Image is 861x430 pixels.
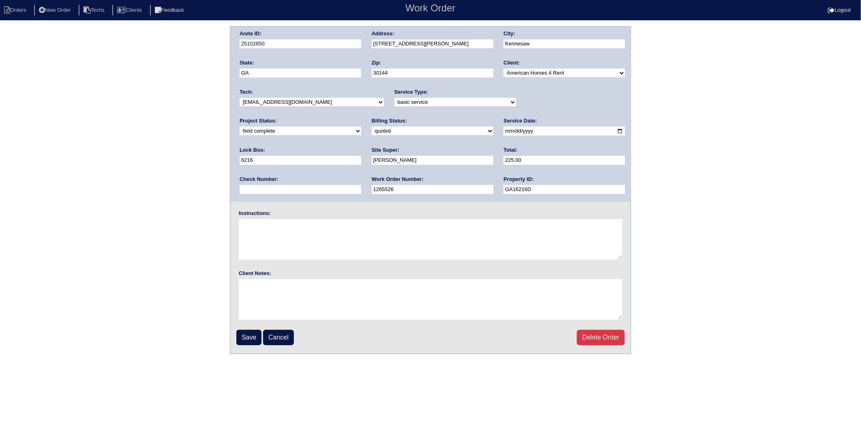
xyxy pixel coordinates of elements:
label: State: [240,59,254,67]
li: Clients [112,5,148,16]
label: Project Status: [240,117,277,125]
li: Feedback [150,5,191,16]
label: Address: [372,30,394,37]
label: Service Type: [394,88,428,96]
a: Techs [79,7,111,13]
label: Zip: [372,59,381,67]
label: Lock Box: [240,146,265,154]
label: Client: [503,59,520,67]
label: Tech: [240,88,253,96]
input: Enter a location [372,39,493,49]
label: Arete ID: [240,30,261,37]
label: Total: [503,146,517,154]
label: Site Super: [372,146,400,154]
li: Techs [79,5,111,16]
a: Delete Order [577,330,625,345]
label: City: [503,30,515,37]
label: Billing Status: [372,117,407,125]
label: Service Date: [503,117,537,125]
li: New Order [34,5,77,16]
input: Save [236,330,261,345]
a: Logout [828,7,851,13]
a: Clients [112,7,148,13]
label: Work Order Number: [372,176,424,183]
label: Property ID: [503,176,533,183]
label: Client Notes: [239,270,271,277]
a: Cancel [263,330,294,345]
label: Instructions: [239,210,271,217]
a: New Order [34,7,77,13]
label: Check Number: [240,176,278,183]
